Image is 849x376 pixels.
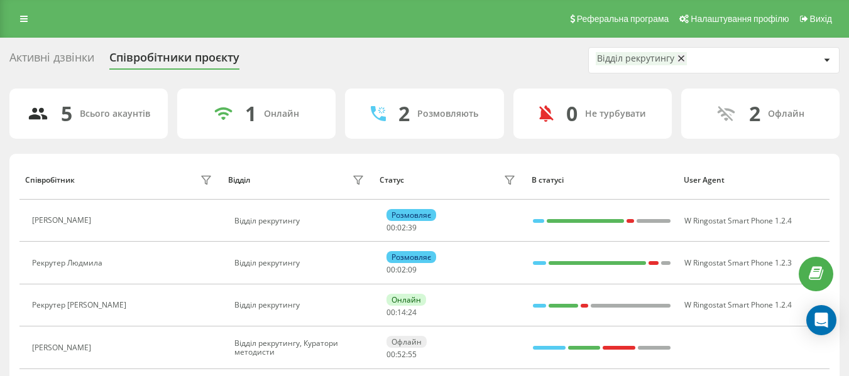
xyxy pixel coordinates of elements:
div: Офлайн [768,109,804,119]
span: 39 [408,222,417,233]
div: Розмовляє [386,251,436,263]
div: [PERSON_NAME] [32,216,94,225]
div: Відділ рекрутингу, Куратори методисти [234,339,367,357]
div: Відділ рекрутингу [234,301,367,309]
span: W Ringostat Smart Phone 1.2.4 [684,299,792,310]
div: 5 [61,102,72,126]
div: Відділ рекрутингу [597,53,674,64]
div: Рекрутер [PERSON_NAME] [32,301,129,309]
div: 1 [245,102,256,126]
div: 0 [566,102,578,126]
span: 00 [386,264,395,275]
div: Співробітник [25,176,75,185]
div: Онлайн [264,109,299,119]
div: Рекрутер Людмила [32,259,106,267]
div: : : [386,266,417,274]
div: [PERSON_NAME] [32,343,94,352]
div: 2 [749,102,760,126]
span: 00 [386,222,395,233]
div: 2 [398,102,410,126]
span: 09 [408,264,417,275]
span: 02 [397,222,406,233]
span: W Ringostat Smart Phone 1.2.3 [684,257,792,268]
span: W Ringostat Smart Phone 1.2.4 [684,215,792,226]
div: Онлайн [386,294,426,306]
div: : : [386,350,417,359]
span: 24 [408,307,417,318]
span: 55 [408,349,417,360]
span: 52 [397,349,406,360]
span: 14 [397,307,406,318]
div: Відділ рекрутингу [234,259,367,267]
div: Активні дзвінки [9,51,94,70]
span: 00 [386,349,395,360]
span: Реферальна програма [577,14,669,24]
span: Налаштування профілю [691,14,789,24]
span: 02 [397,264,406,275]
div: : : [386,308,417,317]
div: Відділ рекрутингу [234,217,367,225]
div: Співробітники проєкту [109,51,239,70]
div: Open Intercom Messenger [806,305,836,335]
div: Всього акаунтів [80,109,150,119]
div: Відділ [228,176,250,185]
div: : : [386,223,417,232]
div: Розмовляє [386,209,436,221]
div: Статус [380,176,404,185]
div: Розмовляють [417,109,478,119]
div: User Agent [684,176,824,185]
div: В статусі [532,176,672,185]
div: Офлайн [386,336,427,348]
span: 00 [386,307,395,318]
div: Не турбувати [585,109,646,119]
span: Вихід [810,14,832,24]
